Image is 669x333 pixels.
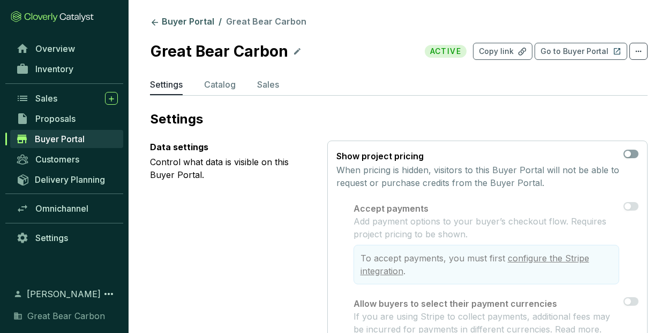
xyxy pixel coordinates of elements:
[257,78,279,91] p: Sales
[354,202,619,215] p: Accept payments
[354,245,619,284] section: To accept payments, you must first .
[11,229,123,247] a: Settings
[35,203,88,214] span: Omnichannel
[35,113,76,124] span: Proposals
[535,43,627,60] button: Go to Buyer Portal
[354,215,619,241] p: Add payment options to your buyer’s checkout flow. Requires project pricing to be shown.
[354,297,619,310] p: Allow buyers to select their payment currencies
[27,288,101,300] span: [PERSON_NAME]
[27,309,105,322] span: Great Bear Carbon
[11,40,123,58] a: Overview
[226,16,306,27] span: Great Bear Carbon
[35,64,73,74] span: Inventory
[35,174,105,185] span: Delivery Planning
[35,43,75,54] span: Overview
[11,199,123,218] a: Omnichannel
[35,134,85,144] span: Buyer Portal
[11,171,123,188] a: Delivery Planning
[150,111,648,128] p: Settings
[219,16,222,29] li: /
[148,16,216,29] a: Buyer Portal
[11,150,123,168] a: Customers
[11,89,123,107] a: Sales
[204,78,236,91] p: Catalog
[425,45,467,58] span: ACTIVE
[150,78,183,91] p: Settings
[35,154,79,165] span: Customers
[150,40,289,63] p: Great Bear Carbon
[35,93,57,104] span: Sales
[10,130,123,148] a: Buyer Portal
[35,233,68,243] span: Settings
[150,156,310,181] p: Control what data is visible on this Buyer Portal.
[150,141,310,153] p: Data settings
[11,110,123,128] a: Proposals
[11,60,123,78] a: Inventory
[336,150,619,162] p: Show project pricing
[336,164,619,189] p: When pricing is hidden, visitors to this Buyer Portal will not be able to request or purchase cre...
[540,46,608,57] p: Go to Buyer Portal
[479,46,514,57] p: Copy link
[473,43,532,60] button: Copy link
